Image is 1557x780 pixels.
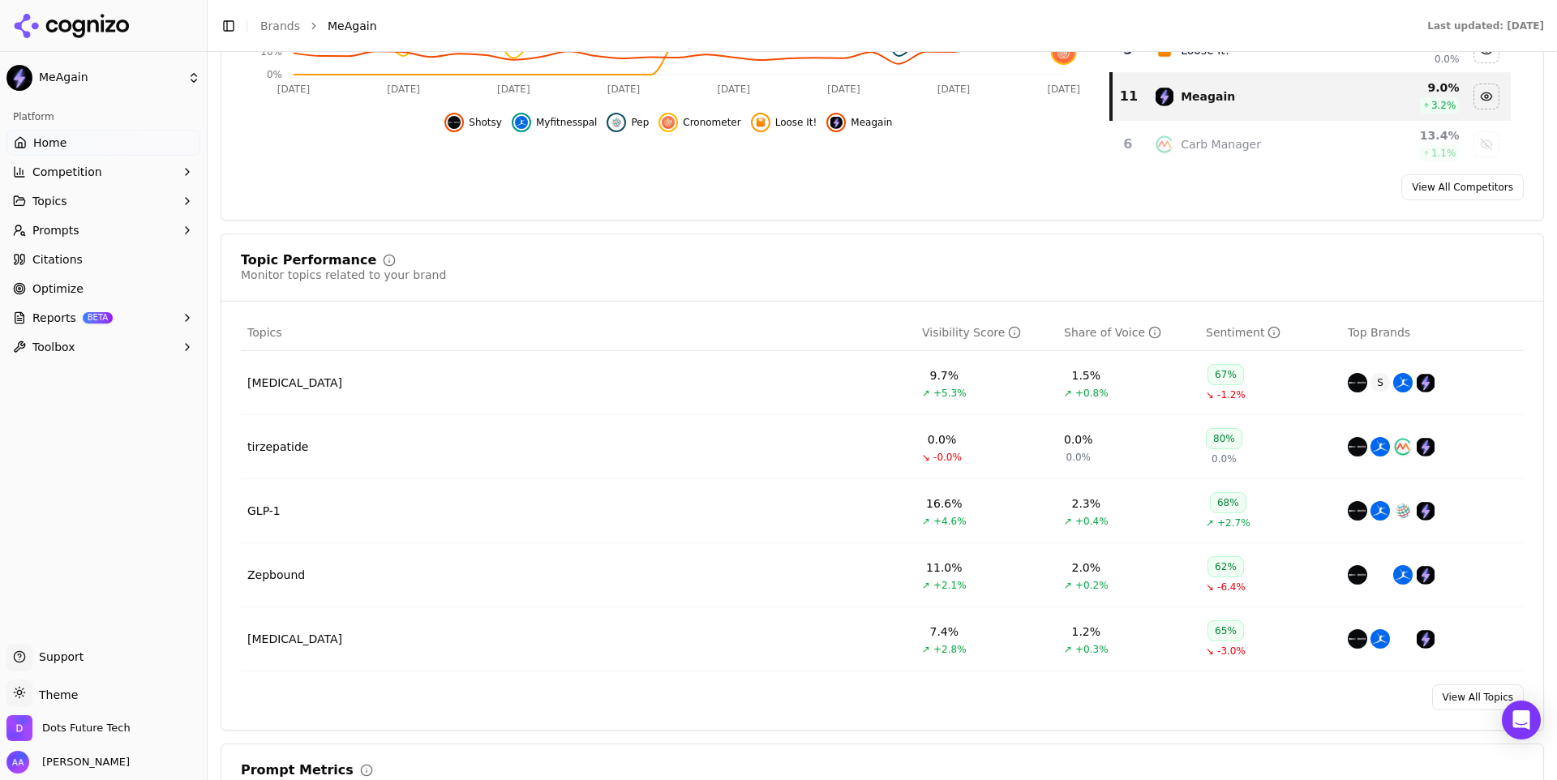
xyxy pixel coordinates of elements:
[32,251,83,268] span: Citations
[42,721,131,735] span: Dots Future Tech
[6,715,131,741] button: Open organization switcher
[1206,516,1214,529] span: ↗
[6,130,200,156] a: Home
[1064,431,1093,448] div: 0.0%
[1206,645,1214,658] span: ↘
[1217,516,1250,529] span: +2.7%
[267,69,282,80] tspan: 0%
[1432,684,1524,710] a: View All Topics
[247,324,282,341] span: Topics
[1370,629,1390,649] img: myfitnesspal
[1393,565,1413,585] img: myfitnesspal
[922,387,930,400] span: ↗
[1401,174,1524,200] a: View All Competitors
[1075,387,1109,400] span: +0.8%
[1072,624,1101,640] div: 1.2%
[922,324,1021,341] div: Visibility Score
[536,116,598,129] span: Myfitnesspal
[926,559,962,576] div: 11.0%
[662,116,675,129] img: cronometer
[1064,324,1161,341] div: Share of Voice
[260,19,300,32] a: Brands
[32,310,76,326] span: Reports
[1416,565,1435,585] img: meagain
[1111,121,1511,169] tr: 6carb managerCarb Manager13.4%1.1%Show carb manager data
[775,116,817,129] span: Loose It!
[1181,88,1235,105] div: Meagain
[1210,492,1246,513] div: 68%
[1427,19,1544,32] div: Last updated: [DATE]
[1207,620,1244,641] div: 65%
[1473,84,1499,109] button: Hide meagain data
[922,515,930,528] span: ↗
[1355,127,1459,144] div: 13.4 %
[6,104,200,130] div: Platform
[1207,556,1244,577] div: 62%
[6,751,130,774] button: Open user button
[937,84,971,95] tspan: [DATE]
[6,276,200,302] a: Optimize
[933,579,967,592] span: +2.1%
[6,65,32,91] img: MeAgain
[241,315,1524,671] div: Data table
[1416,373,1435,392] img: meagain
[926,495,962,512] div: 16.6%
[247,375,342,391] a: [MEDICAL_DATA]
[1370,437,1390,456] img: myfitnesspal
[1473,131,1499,157] button: Show carb manager data
[260,18,1395,34] nav: breadcrumb
[1047,84,1080,95] tspan: [DATE]
[247,503,281,519] a: GLP-1
[930,367,959,384] div: 9.7%
[1207,364,1244,385] div: 67%
[247,567,305,583] a: Zepbound
[827,84,860,95] tspan: [DATE]
[497,84,530,95] tspan: [DATE]
[387,84,420,95] tspan: [DATE]
[444,113,502,132] button: Hide shotsy data
[1435,53,1460,66] span: 0.0%
[683,116,740,129] span: Cronometer
[717,84,750,95] tspan: [DATE]
[1217,645,1246,658] span: -3.0%
[32,222,79,238] span: Prompts
[1206,324,1280,341] div: Sentiment
[1416,629,1435,649] img: meagain
[1119,87,1139,106] div: 11
[32,193,67,209] span: Topics
[1064,515,1072,528] span: ↗
[1181,136,1261,152] div: Carb Manager
[1057,315,1199,351] th: shareOfVoice
[1212,452,1237,465] span: 0.0%
[39,71,181,85] span: MeAgain
[933,643,967,656] span: +2.8%
[247,631,342,647] a: [MEDICAL_DATA]
[851,116,892,129] span: Meagain
[933,387,967,400] span: +5.3%
[1064,579,1072,592] span: ↗
[1206,388,1214,401] span: ↘
[922,643,930,656] span: ↗
[469,116,502,129] span: Shotsy
[933,451,962,464] span: -0.0%
[1355,79,1459,96] div: 9.0 %
[610,116,623,129] img: pep
[1111,73,1511,121] tr: 11meagainMeagain9.0%3.2%Hide meagain data
[1393,373,1413,392] img: myfitnesspal
[930,624,959,640] div: 7.4%
[1217,388,1246,401] span: -1.2%
[1117,135,1139,154] div: 6
[6,159,200,185] button: Competition
[33,135,66,151] span: Home
[1393,629,1413,649] img: ozempic tracker
[277,84,311,95] tspan: [DATE]
[1348,437,1367,456] img: shotsy
[32,281,84,297] span: Optimize
[6,246,200,272] a: Citations
[1502,701,1541,739] div: Open Intercom Messenger
[1416,501,1435,521] img: meagain
[922,451,930,464] span: ↘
